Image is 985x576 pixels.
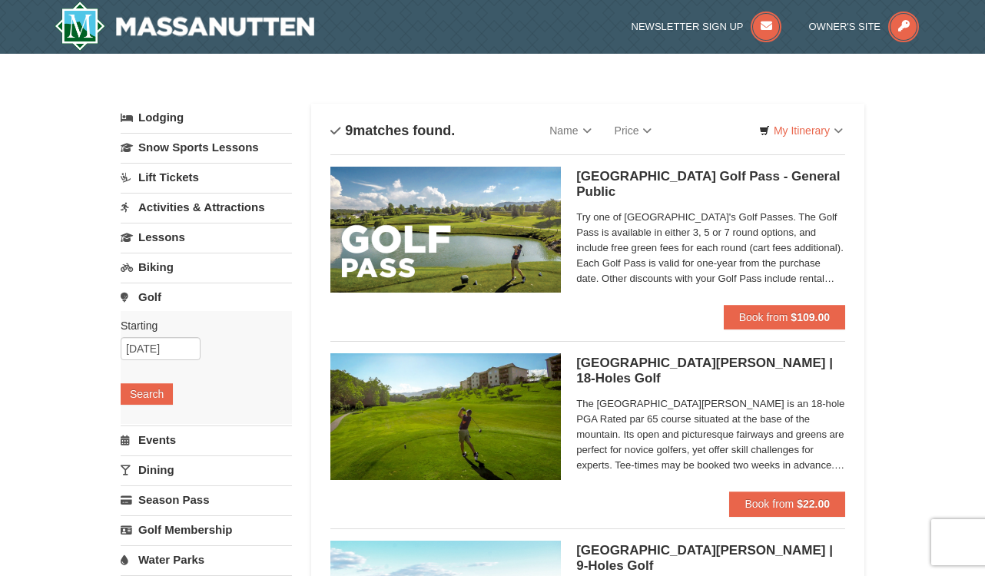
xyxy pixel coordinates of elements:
a: Lodging [121,104,292,131]
a: Season Pass [121,485,292,514]
span: Newsletter Sign Up [632,21,744,32]
a: Events [121,425,292,454]
button: Book from $22.00 [729,492,845,516]
a: Owner's Site [809,21,920,32]
a: Newsletter Sign Up [632,21,782,32]
a: Lessons [121,223,292,251]
a: Snow Sports Lessons [121,133,292,161]
img: 6619859-85-1f84791f.jpg [330,353,561,479]
button: Book from $109.00 [724,305,845,329]
a: Lift Tickets [121,163,292,191]
strong: $109.00 [791,311,830,323]
a: Water Parks [121,545,292,574]
img: Massanutten Resort Logo [55,2,314,51]
a: Massanutten Resort [55,2,314,51]
span: Book from [739,311,788,323]
h5: [GEOGRAPHIC_DATA] Golf Pass - General Public [576,169,845,200]
a: My Itinerary [749,119,853,142]
a: Dining [121,455,292,484]
span: Owner's Site [809,21,881,32]
a: Golf Membership [121,515,292,544]
a: Activities & Attractions [121,193,292,221]
label: Starting [121,318,280,333]
a: Name [538,115,602,146]
span: The [GEOGRAPHIC_DATA][PERSON_NAME] is an 18-hole PGA Rated par 65 course situated at the base of ... [576,396,845,473]
img: 6619859-108-f6e09677.jpg [330,167,561,293]
a: Golf [121,283,292,311]
a: Biking [121,253,292,281]
button: Search [121,383,173,405]
strong: $22.00 [797,498,830,510]
a: Price [603,115,664,146]
h5: [GEOGRAPHIC_DATA][PERSON_NAME] | 9-Holes Golf [576,543,845,574]
h5: [GEOGRAPHIC_DATA][PERSON_NAME] | 18-Holes Golf [576,356,845,386]
span: Book from [745,498,794,510]
span: Try one of [GEOGRAPHIC_DATA]'s Golf Passes. The Golf Pass is available in either 3, 5 or 7 round ... [576,210,845,286]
